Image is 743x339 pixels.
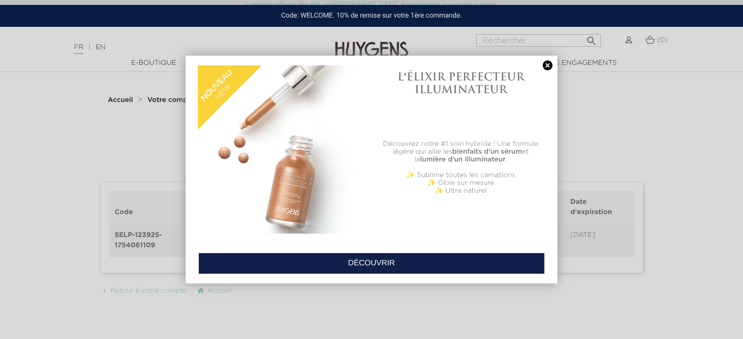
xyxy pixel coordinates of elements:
p: ✨ Sublime toutes les carnations [377,171,545,179]
h1: L'ÉLIXIR PERFECTEUR ILLUMINATEUR [377,70,545,96]
p: Découvrez notre #1 soin hybride ! Une formule légère qui allie les et la . [377,140,545,163]
b: lumière d'un illuminateur [420,156,506,163]
a: DÉCOUVRIR [198,253,545,274]
b: bienfaits d'un sérum [452,148,522,155]
p: ✨ Ultra naturel [377,187,545,195]
p: ✨ Glow sur mesure [377,179,545,187]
